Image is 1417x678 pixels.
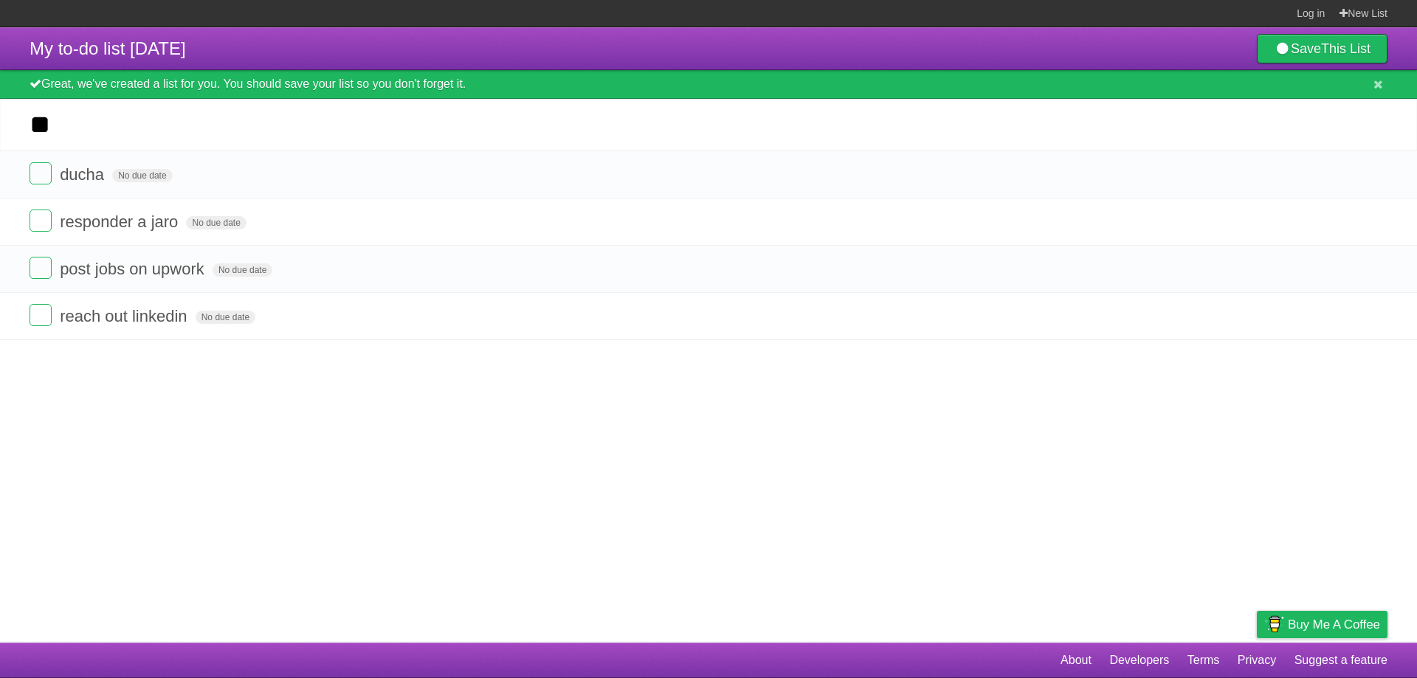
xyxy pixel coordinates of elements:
[1321,41,1371,56] b: This List
[1061,646,1092,674] a: About
[213,263,272,277] span: No due date
[30,304,52,326] label: Done
[1238,646,1276,674] a: Privacy
[112,169,172,182] span: No due date
[196,311,255,324] span: No due date
[1264,612,1284,637] img: Buy me a coffee
[1187,646,1220,674] a: Terms
[1109,646,1169,674] a: Developers
[1288,612,1380,637] span: Buy me a coffee
[60,260,208,278] span: post jobs on upwork
[60,307,190,325] span: reach out linkedin
[186,216,246,229] span: No due date
[30,257,52,279] label: Done
[30,162,52,184] label: Done
[1294,646,1387,674] a: Suggest a feature
[1257,611,1387,638] a: Buy me a coffee
[30,210,52,232] label: Done
[1257,34,1387,63] a: SaveThis List
[30,38,186,58] span: My to-do list [DATE]
[60,165,108,184] span: ducha
[60,212,182,231] span: responder a jaro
